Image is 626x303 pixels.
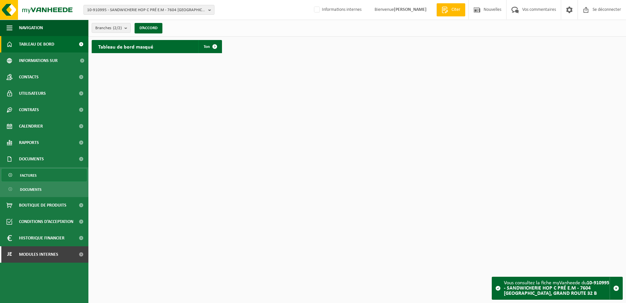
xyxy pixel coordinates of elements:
[504,277,610,299] div: Vous consultez la fiche myVanheede du
[87,5,206,15] span: 10-910995 - SANDWICHERIE HOP C PRÉ E.M - 7604 [GEOGRAPHIC_DATA], GRAND ROUTE 32 B
[113,26,122,30] count: (2/2)
[135,23,162,33] button: D’ACCORD
[19,197,66,213] span: Boutique de produits
[504,280,609,296] strong: 10-910995 - SANDWICHERIE HOP C PRÉ E.M - 7604 [GEOGRAPHIC_DATA], GRAND ROUTE 32 B
[20,169,37,182] span: Factures
[375,7,427,12] font: Bienvenue
[19,102,39,118] span: Contrats
[313,5,361,15] label: Informations internes
[19,118,43,134] span: Calendrier
[19,36,54,52] span: Tableau de bord
[198,40,221,53] a: Ton
[19,151,44,167] span: Documents
[92,23,131,33] button: Branches(2/2)
[7,246,12,263] span: Je
[83,5,214,15] button: 10-910995 - SANDWICHERIE HOP C PRÉ E.M - 7604 [GEOGRAPHIC_DATA], GRAND ROUTE 32 B
[19,52,76,69] span: Informations sur l’entreprise
[204,45,210,49] span: Ton
[19,85,46,102] span: Utilisateurs
[19,69,39,85] span: Contacts
[2,169,87,181] a: Factures
[19,20,43,36] span: Navigation
[19,213,73,230] span: Conditions d’acceptation
[95,23,122,33] span: Branches
[19,230,64,246] span: Historique financier
[19,134,39,151] span: Rapports
[394,7,427,12] strong: [PERSON_NAME]
[436,3,465,16] a: Citer
[19,246,58,263] span: Modules internes
[20,183,42,196] span: Documents
[450,7,462,13] span: Citer
[92,40,160,53] h2: Tableau de bord masqué
[2,183,87,195] a: Documents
